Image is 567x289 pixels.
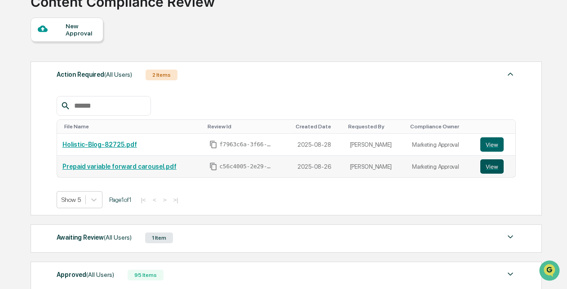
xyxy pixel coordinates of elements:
div: Toggle SortBy [296,123,341,130]
div: Toggle SortBy [208,123,288,130]
button: |< [138,196,149,204]
a: 🖐️Preclearance [5,109,62,125]
span: (All Users) [86,271,114,278]
div: 🖐️ [9,114,16,121]
button: > [160,196,169,204]
span: Copy Id [209,140,217,149]
span: c56c4005-2e29-476d-9498-0635c1b979c3 [219,163,273,170]
td: Marketing Approval [407,156,475,177]
a: Prepaid variable forward carousel.pdf [62,163,177,170]
td: [PERSON_NAME] [345,156,407,177]
a: Holistic-Blog-82725.pdf [62,141,137,148]
a: View [480,159,510,174]
a: 🔎Data Lookup [5,126,60,142]
iframe: Open customer support [538,259,563,284]
span: Attestations [74,113,111,122]
p: How can we help? [9,18,164,33]
div: 2 Items [146,70,177,80]
a: View [480,137,510,152]
div: Awaiting Review [57,232,132,243]
img: caret [505,232,516,242]
div: Toggle SortBy [482,123,512,130]
div: Toggle SortBy [64,123,201,130]
div: Toggle SortBy [410,123,471,130]
td: 2025-08-28 [292,134,345,156]
div: 🗄️ [65,114,72,121]
td: 2025-08-26 [292,156,345,177]
button: View [480,159,504,174]
div: 1 Item [145,232,173,243]
button: < [150,196,159,204]
div: We're available if you need us! [31,77,114,84]
span: Preclearance [18,113,58,122]
img: caret [505,69,516,79]
span: Pylon [89,152,109,158]
a: Powered byPylon [63,151,109,158]
span: (All Users) [104,234,132,241]
img: 1746055101610-c473b297-6a78-478c-a979-82029cc54cd1 [9,68,25,84]
span: (All Users) [104,71,132,78]
span: f7963c6a-3f66-4ae2-a96b-716662de6d6a [219,141,273,148]
input: Clear [23,40,148,50]
div: New Approval [66,22,96,37]
div: 95 Items [128,270,164,280]
div: Toggle SortBy [348,123,403,130]
img: caret [505,269,516,280]
span: Data Lookup [18,130,57,139]
span: Copy Id [209,162,217,171]
td: [PERSON_NAME] [345,134,407,156]
td: Marketing Approval [407,134,475,156]
button: Start new chat [153,71,164,82]
div: Approved [57,269,114,280]
span: Page 1 of 1 [109,196,132,203]
a: 🗄️Attestations [62,109,115,125]
button: >| [170,196,181,204]
div: 🔎 [9,131,16,138]
div: Action Required [57,69,132,80]
button: View [480,137,504,152]
div: Start new chat [31,68,147,77]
